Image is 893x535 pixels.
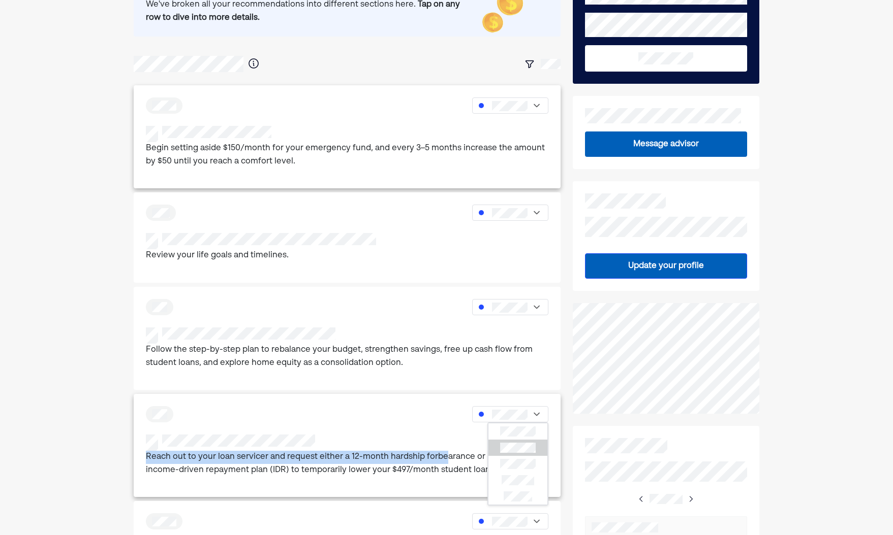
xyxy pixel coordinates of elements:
[687,495,695,503] img: right-arrow
[637,495,645,503] img: right-arrow
[146,451,548,477] p: Reach out to your loan servicer and request either a 12-month hardship forbearance or a reduced i...
[146,249,376,262] p: Review your life goals and timelines.
[146,142,548,168] p: Begin setting aside $150/month for your emergency fund, and every 3–5 months increase the amount ...
[146,1,460,22] b: Tap on any row to dive into more details.
[585,131,747,157] button: Message advisor
[146,344,548,370] p: Follow the step-by-step plan to rebalance your budget, strengthen savings, free up cash flow from...
[585,253,747,279] button: Update your profile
